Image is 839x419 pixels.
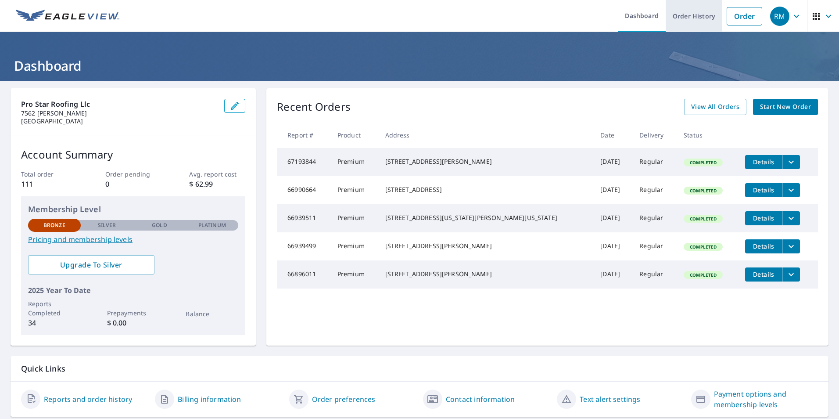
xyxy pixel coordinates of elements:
[98,221,116,229] p: Silver
[782,155,800,169] button: filesDropdownBtn-67193844
[782,183,800,197] button: filesDropdownBtn-66990664
[330,176,378,204] td: Premium
[277,148,330,176] td: 67193844
[677,122,738,148] th: Status
[28,203,238,215] p: Membership Level
[178,394,241,405] a: Billing information
[685,272,722,278] span: Completed
[277,232,330,260] td: 66939499
[750,158,777,166] span: Details
[385,213,587,222] div: [STREET_ADDRESS][US_STATE][PERSON_NAME][US_STATE]
[105,170,161,179] p: Order pending
[691,101,739,112] span: View All Orders
[21,99,217,109] p: pro star roofing llc
[593,204,632,232] td: [DATE]
[632,176,677,204] td: Regular
[35,260,147,270] span: Upgrade To Silver
[28,285,238,296] p: 2025 Year To Date
[28,299,81,318] p: Reports Completed
[21,170,77,179] p: Total order
[330,232,378,260] td: Premium
[753,99,818,115] a: Start New Order
[277,122,330,148] th: Report #
[189,179,245,189] p: $ 62.99
[277,260,330,289] td: 66896011
[43,221,65,229] p: Bronze
[378,122,594,148] th: Address
[593,260,632,289] td: [DATE]
[330,204,378,232] td: Premium
[782,239,800,253] button: filesDropdownBtn-66939499
[385,270,587,278] div: [STREET_ADDRESS][PERSON_NAME]
[580,394,640,405] a: Text alert settings
[277,176,330,204] td: 66990664
[745,211,782,225] button: detailsBtn-66939511
[28,318,81,328] p: 34
[593,148,632,176] td: [DATE]
[782,211,800,225] button: filesDropdownBtn-66939511
[593,122,632,148] th: Date
[446,394,515,405] a: Contact information
[385,242,587,250] div: [STREET_ADDRESS][PERSON_NAME]
[11,57,828,75] h1: Dashboard
[593,176,632,204] td: [DATE]
[21,147,245,163] p: Account Summary
[330,148,378,176] td: Premium
[277,204,330,232] td: 66939511
[750,186,777,194] span: Details
[684,99,746,115] a: View All Orders
[685,188,722,194] span: Completed
[21,109,217,117] p: 7562 [PERSON_NAME]
[632,260,677,289] td: Regular
[745,267,782,282] button: detailsBtn-66896011
[745,155,782,169] button: detailsBtn-67193844
[685,244,722,250] span: Completed
[770,7,789,26] div: RM
[28,255,154,275] a: Upgrade To Silver
[745,239,782,253] button: detailsBtn-66939499
[727,7,762,25] a: Order
[685,216,722,222] span: Completed
[152,221,167,229] p: Gold
[750,214,777,222] span: Details
[745,183,782,197] button: detailsBtn-66990664
[714,389,818,410] a: Payment options and membership levels
[385,157,587,166] div: [STREET_ADDRESS][PERSON_NAME]
[632,122,677,148] th: Delivery
[312,394,376,405] a: Order preferences
[107,318,160,328] p: $ 0.00
[189,170,245,179] p: Avg. report cost
[21,363,818,374] p: Quick Links
[632,232,677,260] td: Regular
[107,308,160,318] p: Prepayments
[593,232,632,260] td: [DATE]
[105,179,161,189] p: 0
[28,234,238,245] a: Pricing and membership levels
[44,394,132,405] a: Reports and order history
[21,117,217,125] p: [GEOGRAPHIC_DATA]
[330,260,378,289] td: Premium
[385,185,587,194] div: [STREET_ADDRESS]
[760,101,811,112] span: Start New Order
[632,204,677,232] td: Regular
[277,99,351,115] p: Recent Orders
[782,267,800,282] button: filesDropdownBtn-66896011
[750,270,777,278] span: Details
[750,242,777,250] span: Details
[632,148,677,176] td: Regular
[330,122,378,148] th: Product
[198,221,226,229] p: Platinum
[16,10,119,23] img: EV Logo
[186,309,238,318] p: Balance
[685,159,722,166] span: Completed
[21,179,77,189] p: 111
